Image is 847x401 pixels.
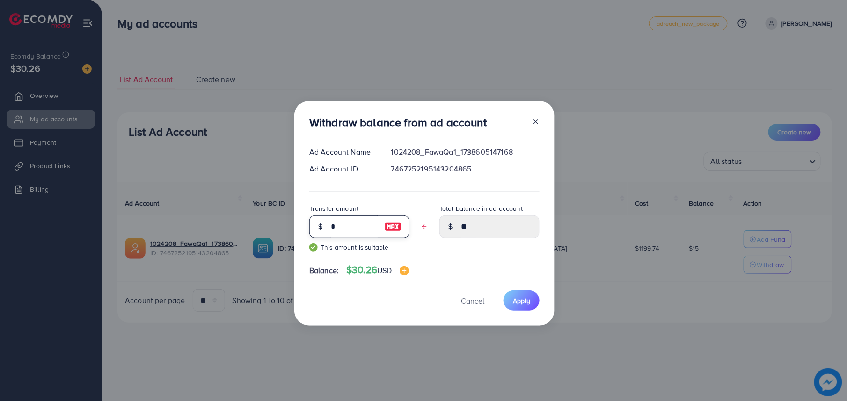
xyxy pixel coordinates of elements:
[400,266,409,275] img: image
[385,221,402,232] img: image
[309,265,339,276] span: Balance:
[309,243,409,252] small: This amount is suitable
[439,204,523,213] label: Total balance in ad account
[504,290,540,311] button: Apply
[461,296,484,306] span: Cancel
[449,290,496,311] button: Cancel
[302,147,384,157] div: Ad Account Name
[384,147,547,157] div: 1024208_FawaQa1_1738605147168
[513,296,530,305] span: Apply
[309,204,358,213] label: Transfer amount
[309,243,318,252] img: guide
[384,163,547,174] div: 7467252195143204865
[302,163,384,174] div: Ad Account ID
[346,264,409,276] h4: $30.26
[377,265,392,275] span: USD
[309,116,487,129] h3: Withdraw balance from ad account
